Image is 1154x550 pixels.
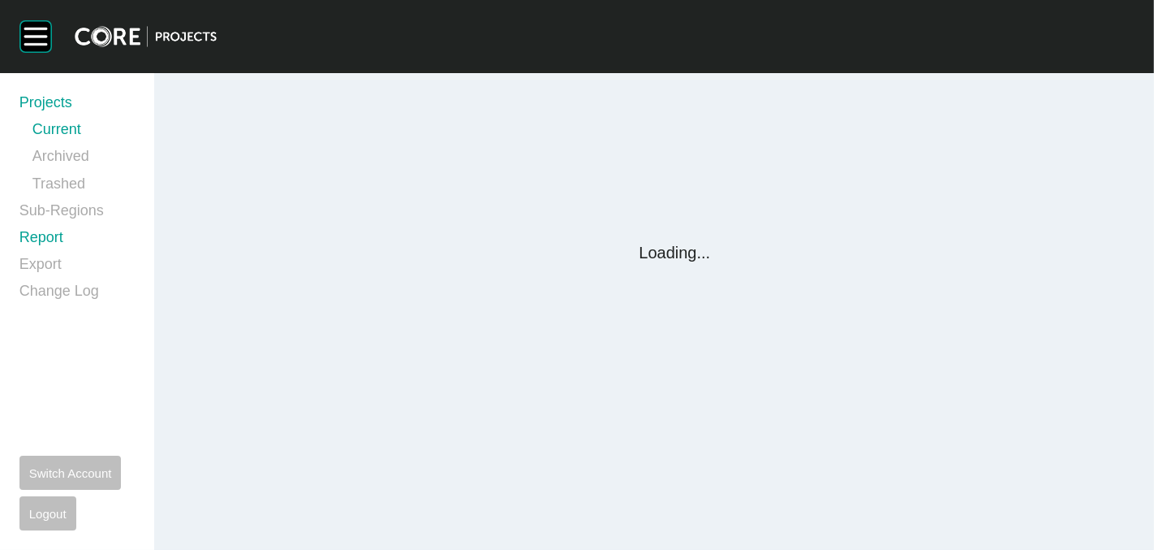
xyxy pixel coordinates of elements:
button: Logout [19,496,76,531]
a: Export [19,254,135,281]
a: Trashed [32,174,135,201]
img: core-logo-dark.3138cae2.png [75,26,217,47]
a: Change Log [19,281,135,308]
span: Switch Account [29,466,112,480]
a: Report [19,227,135,254]
a: Archived [32,146,135,173]
a: Sub-Regions [19,201,135,227]
p: Loading... [639,241,710,264]
a: Current [32,119,135,146]
button: Switch Account [19,456,122,490]
a: Projects [19,93,135,119]
span: Logout [29,507,67,521]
